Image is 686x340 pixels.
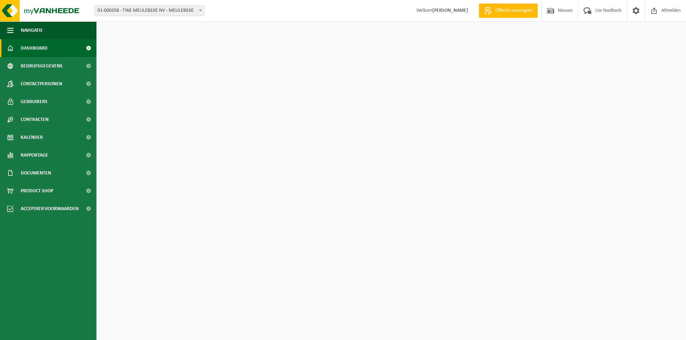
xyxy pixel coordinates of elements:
span: Navigatie [21,21,43,39]
span: Rapportage [21,146,48,164]
span: Contactpersonen [21,75,62,93]
span: Gebruikers [21,93,48,111]
a: Offerte aanvragen [479,4,538,18]
span: Acceptatievoorwaarden [21,200,79,218]
span: Product Shop [21,182,53,200]
span: Kalender [21,128,43,146]
span: Dashboard [21,39,48,57]
span: Contracten [21,111,49,128]
span: Offerte aanvragen [493,7,534,14]
span: 01-000358 - TWE MEULEBEKE NV - MEULEBEKE [95,6,204,16]
span: Documenten [21,164,51,182]
strong: [PERSON_NAME] [432,8,468,13]
span: 01-000358 - TWE MEULEBEKE NV - MEULEBEKE [94,5,204,16]
span: Bedrijfsgegevens [21,57,63,75]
